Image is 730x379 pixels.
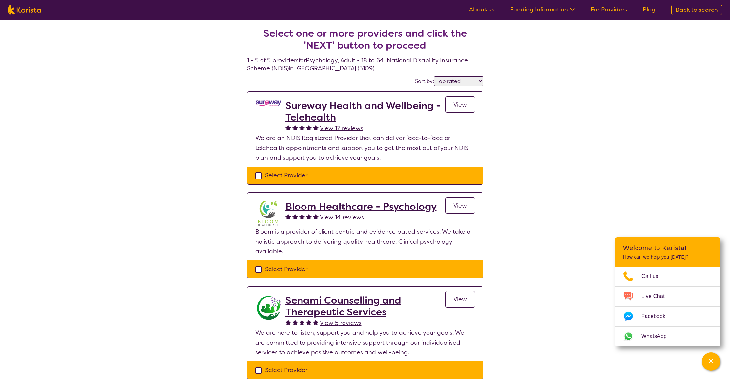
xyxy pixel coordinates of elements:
span: View 5 reviews [320,319,362,327]
a: View [445,96,475,113]
a: View 14 reviews [320,212,364,222]
img: fullstar [306,214,312,219]
label: Sort by: [415,78,434,85]
a: View 17 reviews [320,123,363,133]
span: Call us [641,271,666,281]
img: fullstar [285,125,291,130]
img: fullstar [313,214,319,219]
a: Bloom Healthcare - Psychology [285,201,437,212]
img: fullstar [313,319,319,325]
img: fullstar [292,214,298,219]
div: Channel Menu [615,237,720,346]
a: Web link opens in a new tab. [615,327,720,346]
button: Channel Menu [702,352,720,371]
img: fullstar [292,125,298,130]
span: View 17 reviews [320,124,363,132]
img: fullstar [313,125,319,130]
a: Back to search [671,5,722,15]
a: View 5 reviews [320,318,362,328]
img: fullstar [306,125,312,130]
img: Karista logo [8,5,41,15]
a: About us [469,6,494,13]
a: Senami Counselling and Therapeutic Services [285,294,445,318]
span: WhatsApp [641,331,675,341]
ul: Choose channel [615,267,720,346]
span: Facebook [641,311,673,321]
a: Funding Information [510,6,575,13]
a: View [445,291,475,308]
p: Bloom is a provider of client centric and evidence based services. We take a holistic approach to... [255,227,475,256]
span: Live Chat [641,291,673,301]
img: vgwqq8bzw4bddvbx0uac.png [255,100,282,107]
p: How can we help you [DATE]? [623,254,712,260]
img: klsknef2cimwwz0wtkey.jpg [255,201,282,227]
img: fullstar [285,214,291,219]
span: Back to search [676,6,718,14]
a: For Providers [591,6,627,13]
p: We are an NDIS Registered Provider that can deliver face-to-face or telehealth appointments and s... [255,133,475,163]
img: fullstar [299,319,305,325]
span: View 14 reviews [320,213,364,221]
img: fullstar [292,319,298,325]
img: fullstar [299,214,305,219]
img: fullstar [285,319,291,325]
img: fullstar [299,125,305,130]
a: View [445,197,475,214]
span: View [453,101,467,109]
h4: 1 - 5 of 5 providers for Psychology , Adult - 18 to 64 , National Disability Insurance Scheme (ND... [247,12,483,72]
p: We are here to listen, support you and help you to achieve your goals. We are committed to provid... [255,328,475,357]
span: View [453,295,467,303]
img: r7dlggcrx4wwrwpgprcg.jpg [255,294,282,321]
h2: Welcome to Karista! [623,244,712,252]
h2: Select one or more providers and click the 'NEXT' button to proceed [255,28,475,51]
span: View [453,202,467,209]
a: Sureway Health and Wellbeing - Telehealth [285,100,445,123]
img: fullstar [306,319,312,325]
a: Blog [643,6,656,13]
